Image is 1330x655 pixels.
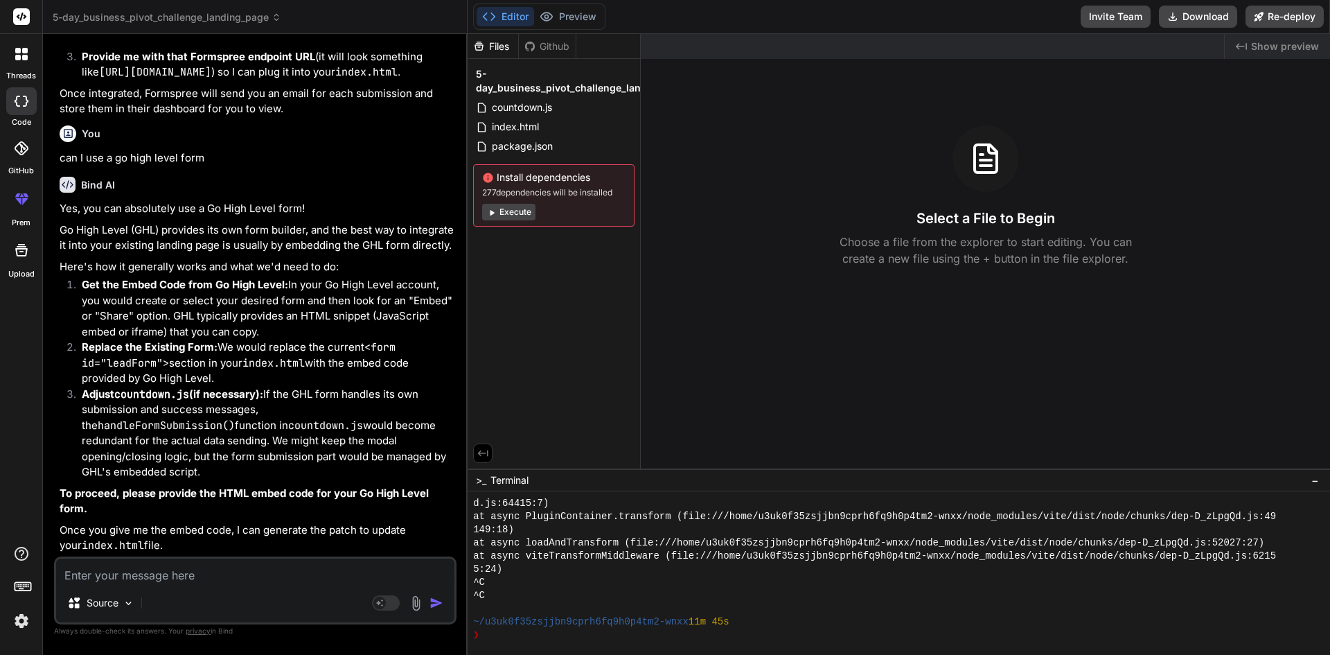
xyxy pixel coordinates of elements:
[477,7,534,26] button: Editor
[473,510,1276,523] span: at async PluginContainer.transform (file:///home/u3uk0f35zsjjbn9cprh6fq9h0p4tm2-wnxx/node_modules...
[71,340,454,387] li: We would replace the current section in your with the embed code provided by Go High Level.
[429,596,443,610] img: icon
[473,615,689,629] span: ~/u3uk0f35zsjjbn9cprh6fq9h0p4tm2-wnxx
[482,187,626,198] span: 277 dependencies will be installed
[98,419,235,433] code: handleFormSubmission()
[87,596,118,610] p: Source
[1245,6,1324,28] button: Re-deploy
[54,625,456,638] p: Always double-check its answers. Your in Bind
[1251,40,1319,53] span: Show preview
[99,65,211,79] code: [URL][DOMAIN_NAME]
[82,127,100,141] h6: You
[6,70,36,82] label: threads
[473,629,480,642] span: ❯
[71,387,454,480] li: If the GHL form handles its own submission and success messages, the function in would become red...
[82,50,315,63] strong: Provide me with that Formspree endpoint URL
[10,609,33,633] img: settings
[53,10,281,24] span: 5-day_business_pivot_challenge_landing_page
[519,40,576,53] div: Github
[473,563,502,576] span: 5:24)
[60,259,454,275] p: Here's how it generally works and what we'd need to do:
[490,99,553,116] span: countdown.js
[473,550,1276,563] span: at async viteTransformMiddleware (file:///home/u3uk0f35zsjjbn9cprh6fq9h0p4tm2-wnxx/node_modules/v...
[82,340,396,370] code: <form id="leadForm">
[490,473,529,487] span: Terminal
[473,536,1264,550] span: at async loadAndTransform (file:///home/u3uk0f35zsjjbn9cprh6fq9h0p4tm2-wnxx/node_modules/vite/dis...
[71,277,454,340] li: In your Go High Level account, you would create or select your desired form and then look for an ...
[468,40,518,53] div: Files
[60,86,454,117] p: Once integrated, Formspree will send you an email for each submission and store them in their das...
[82,278,288,291] strong: Get the Embed Code from Go High Level:
[473,576,485,589] span: ^C
[534,7,602,26] button: Preview
[186,627,211,635] span: privacy
[689,615,729,629] span: 11m 45s
[482,204,535,220] button: Execute
[490,138,554,155] span: package.json
[82,340,218,353] strong: Replace the Existing Form:
[473,589,485,602] span: ^C
[60,487,432,516] strong: To proceed, please provide the HTML embed code for your Go High Level form.
[60,201,454,217] p: Yes, you can absolutely use a Go High Level form!
[408,595,424,611] img: attachment
[60,523,454,554] p: Once you give me the embed code, I can generate the patch to update your file.
[1309,469,1322,491] button: −
[1159,6,1237,28] button: Download
[81,178,115,192] h6: Bind AI
[1081,6,1151,28] button: Invite Team
[1311,473,1319,487] span: −
[288,419,363,433] code: countdown.js
[12,217,30,229] label: prem
[8,165,34,177] label: GitHub
[335,65,398,79] code: index.html
[490,119,540,135] span: index.html
[916,209,1055,228] h3: Select a File to Begin
[12,116,31,128] label: code
[82,539,144,552] code: index.html
[114,387,189,401] code: countdown.js
[71,49,454,80] li: (it will look something like ) so I can plug it into your .
[60,150,454,166] p: can I use a go high level form
[60,222,454,254] p: Go High Level (GHL) provides its own form builder, and the best way to integrate it into your exi...
[476,473,486,487] span: >_
[123,597,134,609] img: Pick Models
[482,171,626,184] span: Install dependencies
[476,67,691,95] span: 5-day_business_pivot_challenge_landing_page
[473,497,549,510] span: d.js:64415:7)
[473,523,514,536] span: 149:18)
[82,387,263,401] strong: Adjust (if necessary):
[8,268,35,280] label: Upload
[831,234,1141,267] p: Choose a file from the explorer to start editing. You can create a new file using the + button in...
[242,356,305,370] code: index.html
